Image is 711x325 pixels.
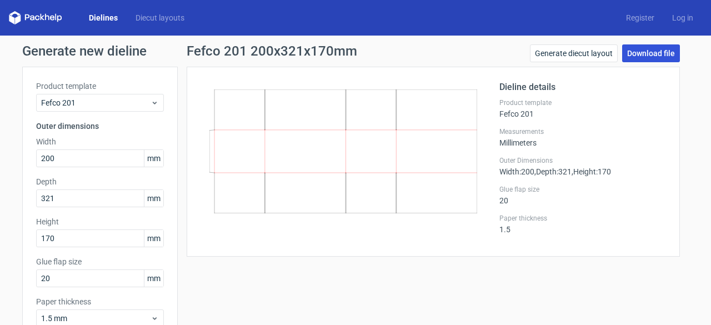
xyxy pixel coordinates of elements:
[499,214,666,223] label: Paper thickness
[80,12,127,23] a: Dielines
[663,12,702,23] a: Log in
[127,12,193,23] a: Diecut layouts
[187,44,357,58] h1: Fefco 201 200x321x170mm
[36,121,164,132] h3: Outer dimensions
[499,156,666,165] label: Outer Dimensions
[499,98,666,107] label: Product template
[144,190,163,207] span: mm
[41,97,151,108] span: Fefco 201
[22,44,689,58] h1: Generate new dieline
[499,214,666,234] div: 1.5
[144,230,163,247] span: mm
[499,98,666,118] div: Fefco 201
[499,127,666,147] div: Millimeters
[144,150,163,167] span: mm
[622,44,680,62] a: Download file
[36,136,164,147] label: Width
[534,167,572,176] span: , Depth : 321
[617,12,663,23] a: Register
[36,216,164,227] label: Height
[144,270,163,287] span: mm
[572,167,611,176] span: , Height : 170
[499,127,666,136] label: Measurements
[41,313,151,324] span: 1.5 mm
[36,296,164,307] label: Paper thickness
[36,256,164,267] label: Glue flap size
[499,167,534,176] span: Width : 200
[499,81,666,94] h2: Dieline details
[36,81,164,92] label: Product template
[530,44,618,62] a: Generate diecut layout
[499,185,666,194] label: Glue flap size
[499,185,666,205] div: 20
[36,176,164,187] label: Depth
